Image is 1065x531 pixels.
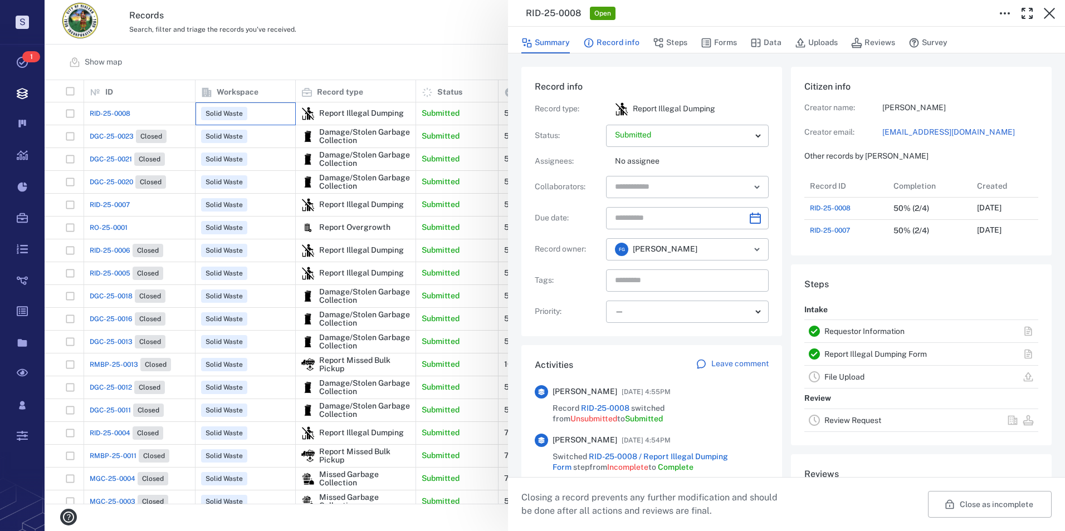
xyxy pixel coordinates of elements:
button: Uploads [795,32,838,53]
a: RID-25-0008 / Report Illegal Dumping Form [553,452,728,472]
a: Review Request [824,416,881,425]
button: Record info [583,32,639,53]
button: Choose date [744,207,766,229]
p: Closing a record prevents any further modification and should be done after all actions and revie... [521,491,786,518]
div: Created [971,175,1055,197]
span: [DATE] 4:55PM [622,385,671,399]
button: Toggle Fullscreen [1016,2,1038,24]
button: Open [749,179,765,195]
p: Assignees : [535,156,602,167]
h6: Record info [535,80,769,94]
a: Report Illegal Dumping Form [824,350,927,358]
p: Tags : [535,275,602,286]
div: Record infoRecord type:icon Report Illegal DumpingReport Illegal DumpingStatus:Assignees:No assig... [521,67,782,345]
button: Toggle to Edit Boxes [994,2,1016,24]
div: Record ID [804,175,888,197]
div: Record ID [810,170,846,201]
img: icon Report Illegal Dumping [615,102,628,116]
p: Other records by [PERSON_NAME] [804,151,1038,162]
span: Record switched from to [553,403,769,425]
span: Submitted [625,414,663,423]
span: Complete [658,463,693,471]
p: [DATE] [977,203,1002,214]
p: [PERSON_NAME] [882,102,1038,114]
div: Created [977,170,1007,201]
button: Data [750,32,781,53]
button: Survey [908,32,947,53]
a: File Upload [824,372,864,381]
span: [PERSON_NAME] [633,244,697,255]
span: Open [592,9,613,18]
p: Leave comment [711,358,769,370]
a: RID-25-0008 [810,203,851,213]
h6: Steps [804,278,1038,291]
div: 50% (2/4) [893,204,929,213]
div: 50% (2/4) [893,227,929,235]
p: Collaborators : [535,181,602,193]
h3: RID-25-0008 [526,7,581,20]
div: — [615,305,751,318]
a: [EMAIL_ADDRESS][DOMAIN_NAME] [882,127,1038,138]
button: Reviews [851,32,895,53]
div: Completion [893,170,936,201]
span: 1 [22,51,40,62]
h6: Reviews [804,468,1038,481]
span: Help [25,8,48,18]
p: Report Illegal Dumping [633,104,715,115]
span: Unsubmitted [570,414,617,423]
a: RID-25-0008 [581,404,629,412]
button: Summary [521,32,570,53]
div: ReviewsThere is nothing here yet [791,454,1052,525]
button: Steps [653,32,687,53]
div: Citizen infoCreator name:[PERSON_NAME]Creator email:[EMAIL_ADDRESS][DOMAIN_NAME]Other records by ... [791,67,1052,264]
p: Submitted [615,130,751,141]
button: Open [749,242,765,257]
p: No assignee [615,156,769,167]
p: Priority : [535,306,602,317]
h6: Activities [535,358,573,372]
p: S [16,16,29,29]
h6: Citizen info [804,80,1038,94]
p: Due date : [535,213,602,224]
p: [DATE] [977,225,1002,236]
button: Close as incomplete [928,491,1052,518]
div: Completion [888,175,971,197]
span: [DATE] 4:54PM [622,434,671,447]
a: Leave comment [696,358,769,372]
span: Incomplete [607,463,648,471]
a: Requestor Information [824,327,905,336]
a: RID-25-0007 [810,225,850,235]
p: Creator name: [804,102,882,114]
div: F G [615,243,628,256]
span: Switched step from to [553,451,769,473]
p: Review [804,389,831,409]
button: Forms [701,32,737,53]
div: StepsIntakeRequestor InformationReport Illegal Dumping FormFile UploadReviewReview Request [791,264,1052,454]
p: Intake [804,300,828,320]
p: Status : [535,130,602,141]
div: Report Illegal Dumping [615,102,628,116]
button: Close [1038,2,1061,24]
span: [PERSON_NAME] [553,435,617,446]
span: [PERSON_NAME] [553,386,617,397]
p: Creator email: [804,127,882,138]
p: Record owner : [535,244,602,255]
p: Record type : [535,104,602,115]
